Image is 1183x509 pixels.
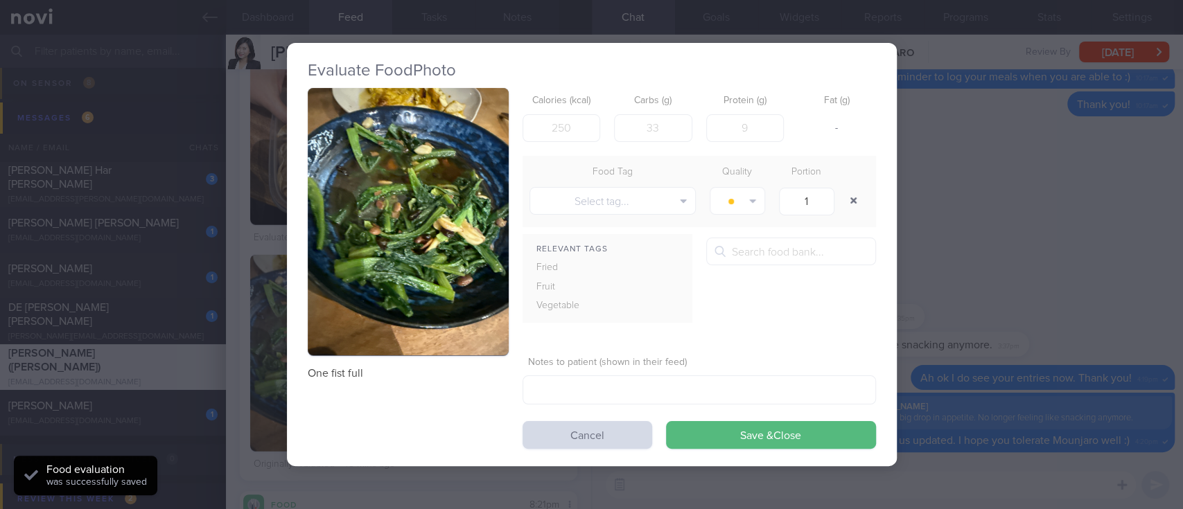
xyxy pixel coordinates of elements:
[772,163,841,182] div: Portion
[803,95,870,107] label: Fat (g)
[523,278,611,297] div: Fruit
[614,114,692,141] input: 33
[523,421,652,449] button: Cancel
[712,95,779,107] label: Protein (g)
[703,163,772,182] div: Quality
[523,241,692,258] div: Relevant Tags
[523,258,611,278] div: Fried
[528,95,595,107] label: Calories (kcal)
[706,238,876,265] input: Search food bank...
[523,114,601,141] input: 250
[308,60,876,81] h2: Evaluate Food Photo
[308,88,509,356] img: One fist full
[46,477,147,487] span: was successfully saved
[529,187,696,215] button: Select tag...
[308,366,509,380] p: One fist full
[706,114,785,141] input: 9
[779,187,834,215] input: 1.0
[528,357,870,369] label: Notes to patient (shown in their feed)
[523,296,611,316] div: Vegetable
[46,463,147,476] div: Food evaluation
[798,114,876,143] div: -
[620,95,687,107] label: Carbs (g)
[523,163,703,182] div: Food Tag
[666,421,876,449] button: Save &Close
